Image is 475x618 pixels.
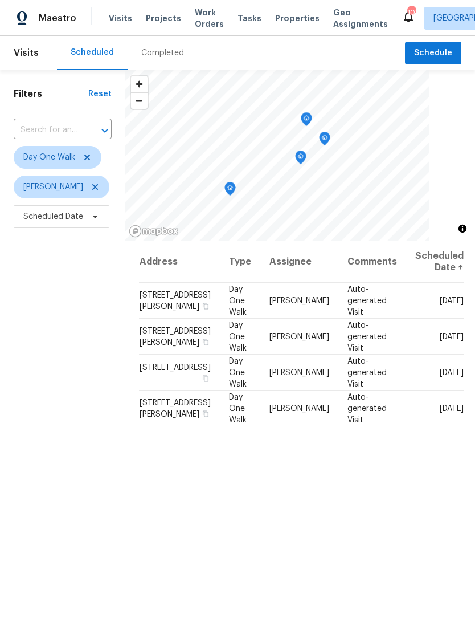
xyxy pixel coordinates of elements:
th: Scheduled Date ↑ [406,241,464,283]
div: Map marker [319,132,330,149]
span: Day One Walk [229,393,247,424]
div: Completed [141,47,184,59]
a: Mapbox homepage [129,225,179,238]
th: Assignee [260,241,338,283]
th: Type [220,241,260,283]
div: Reset [88,88,112,100]
span: Schedule [414,46,452,60]
span: [STREET_ADDRESS][PERSON_NAME] [140,327,211,346]
span: Properties [275,13,320,24]
span: [PERSON_NAME] [269,368,329,376]
button: Zoom out [131,92,148,109]
span: [PERSON_NAME] [269,404,329,412]
span: [DATE] [440,368,464,376]
span: [DATE] [440,332,464,340]
span: Auto-generated Visit [347,357,387,388]
span: Maestro [39,13,76,24]
span: Day One Walk [23,152,75,163]
div: Map marker [295,151,306,168]
span: [DATE] [440,296,464,304]
h1: Filters [14,88,88,100]
div: Map marker [224,182,236,200]
span: Tasks [237,14,261,22]
span: Auto-generated Visit [347,321,387,352]
div: Scheduled [71,47,114,58]
span: Geo Assignments [333,7,388,30]
button: Copy Address [200,373,211,383]
span: [PERSON_NAME] [23,181,83,193]
span: Toggle attribution [459,222,466,235]
span: Visits [14,40,39,66]
span: [PERSON_NAME] [269,332,329,340]
span: Day One Walk [229,357,247,388]
div: 103 [407,7,415,18]
button: Schedule [405,42,461,65]
button: Copy Address [200,336,211,347]
input: Search for an address... [14,121,80,139]
span: [PERSON_NAME] [269,296,329,304]
button: Toggle attribution [456,222,469,235]
span: Work Orders [195,7,224,30]
span: Projects [146,13,181,24]
span: Auto-generated Visit [347,393,387,424]
span: Zoom out [131,93,148,109]
span: Auto-generated Visit [347,285,387,316]
th: Comments [338,241,406,283]
span: [DATE] [440,404,464,412]
th: Address [139,241,220,283]
canvas: Map [125,70,429,241]
span: [STREET_ADDRESS][PERSON_NAME] [140,291,211,310]
span: [STREET_ADDRESS] [140,363,211,371]
button: Zoom in [131,76,148,92]
div: Map marker [301,112,312,130]
span: Visits [109,13,132,24]
button: Open [97,123,113,139]
span: Day One Walk [229,321,247,352]
span: Scheduled Date [23,211,83,222]
span: Day One Walk [229,285,247,316]
button: Copy Address [200,300,211,311]
button: Copy Address [200,408,211,418]
span: [STREET_ADDRESS][PERSON_NAME] [140,399,211,418]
